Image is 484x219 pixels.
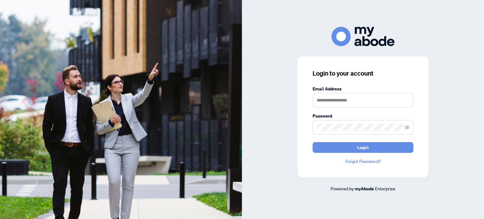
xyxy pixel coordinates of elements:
[331,186,354,191] span: Powered by
[313,112,413,119] label: Password
[405,125,409,130] span: eye-invisible
[313,69,413,78] h3: Login to your account
[331,27,395,46] img: ma-logo
[313,158,413,165] a: Forgot Password?
[313,85,413,92] label: Email Address
[355,185,374,192] a: myAbode
[375,186,395,191] span: Enterprise
[313,142,413,153] button: Login
[357,142,369,153] span: Login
